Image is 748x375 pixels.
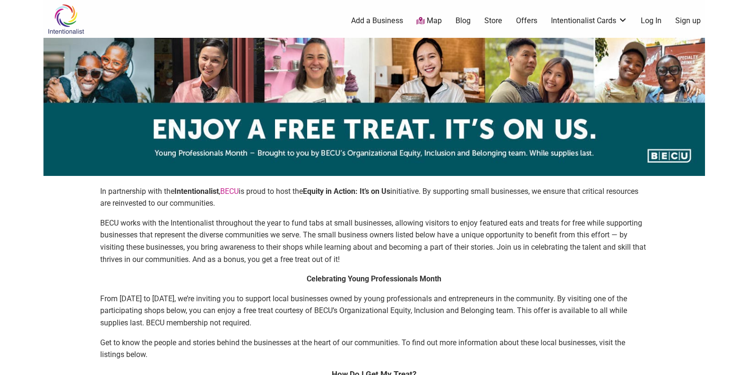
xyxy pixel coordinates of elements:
strong: Equity in Action: It’s on Us [303,187,390,196]
a: Add a Business [351,16,403,26]
strong: Intentionalist [174,187,219,196]
a: Log In [641,16,662,26]
p: From [DATE] to [DATE], we’re inviting you to support local businesses owned by young professional... [100,293,648,329]
img: sponsor logo [43,38,705,176]
p: BECU works with the Intentionalist throughout the year to fund tabs at small businesses, allowing... [100,217,648,265]
p: In partnership with the , is proud to host the initiative. By supporting small businesses, we ens... [100,185,648,209]
strong: Celebrating Young Professionals Month [307,274,441,283]
a: Store [484,16,502,26]
a: Intentionalist Cards [551,16,628,26]
a: Offers [516,16,537,26]
p: Get to know the people and stories behind the businesses at the heart of our communities. To find... [100,337,648,361]
img: Intentionalist [43,4,88,35]
a: Sign up [675,16,701,26]
a: Map [416,16,442,26]
a: Blog [456,16,471,26]
a: BECU [220,187,239,196]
